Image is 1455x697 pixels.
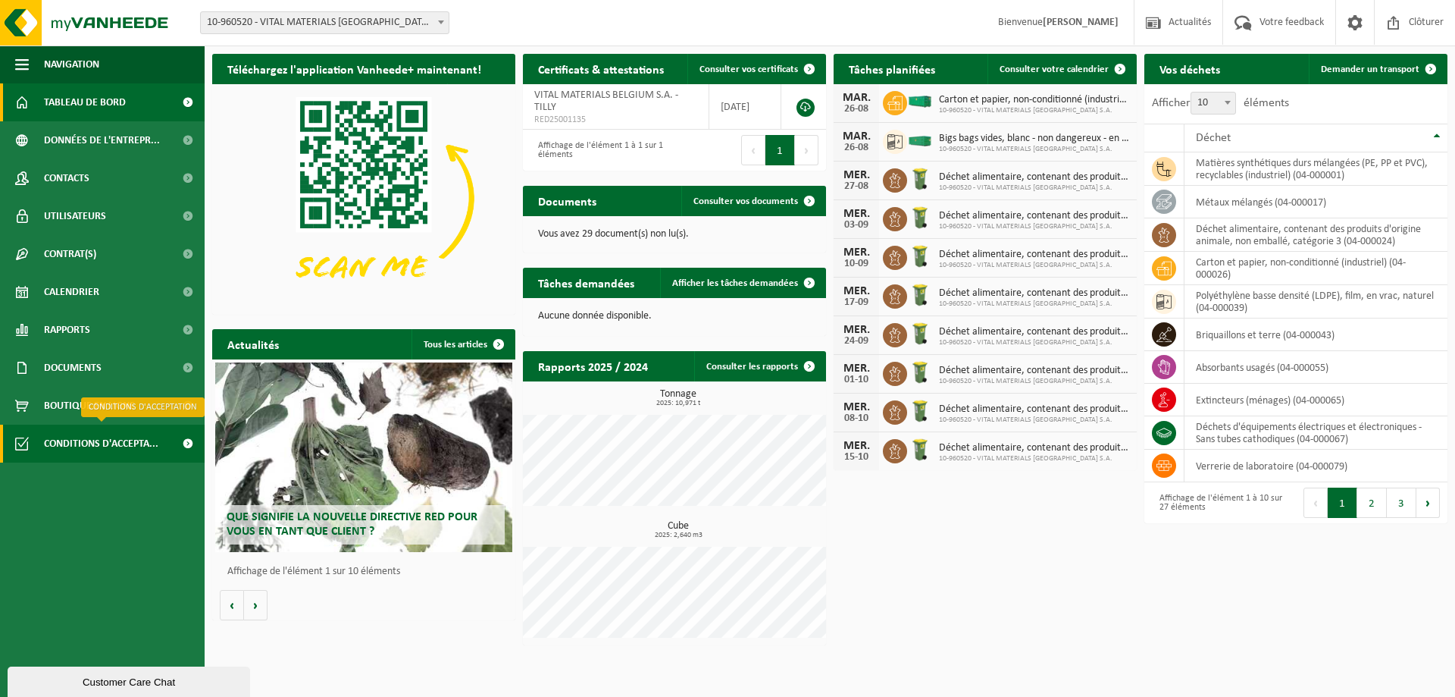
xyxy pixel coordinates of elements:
a: Afficher les tâches demandées [660,268,824,298]
div: 08-10 [841,413,871,424]
span: 10 [1191,93,1235,114]
td: briquaillons et terre (04-000043) [1184,319,1447,351]
button: 3 [1387,488,1416,518]
span: Contrat(s) [44,235,96,273]
h2: Tâches demandées [523,268,649,297]
strong: [PERSON_NAME] [1043,17,1119,28]
span: Déchet alimentaire, contenant des produits d'origine animale, non emballé, catég... [939,171,1129,184]
td: polyéthylène basse densité (LDPE), film, en vrac, naturel (04-000039) [1184,285,1447,319]
span: 10-960520 - VITAL MATERIALS BELGIUM S.A. - TILLY [200,11,449,34]
span: Déchet alimentaire, contenant des produits d'origine animale, non emballé, catég... [939,287,1129,300]
div: 27-08 [841,181,871,192]
h2: Rapports 2025 / 2024 [523,351,663,381]
td: déchet alimentaire, contenant des produits d'origine animale, non emballé, catégorie 3 (04-000024) [1184,218,1447,252]
span: 10-960520 - VITAL MATERIALS [GEOGRAPHIC_DATA] S.A. [939,145,1129,154]
h2: Tâches planifiées [834,54,950,83]
button: 1 [765,135,795,165]
a: Consulter vos certificats [687,54,824,84]
span: VITAL MATERIALS BELGIUM S.A. - TILLY [534,89,678,113]
span: Tableau de bord [44,83,126,121]
span: 10-960520 - VITAL MATERIALS [GEOGRAPHIC_DATA] S.A. [939,454,1129,463]
span: Consulter vos certificats [699,64,798,74]
button: 2 [1357,488,1387,518]
button: Volgende [244,590,268,620]
img: Download de VHEPlus App [212,84,515,312]
div: 15-10 [841,452,871,463]
span: Calendrier [44,273,99,311]
span: 10-960520 - VITAL MATERIALS [GEOGRAPHIC_DATA] S.A. [939,377,1129,386]
span: Carton et papier, non-conditionné (industriel) [939,94,1129,106]
span: Demander un transport [1321,64,1419,74]
p: Aucune donnée disponible. [538,311,811,322]
span: Documents [44,349,102,387]
span: 10-960520 - VITAL MATERIALS BELGIUM S.A. - TILLY [201,12,449,33]
div: MER. [841,169,871,181]
img: WB-0140-HPE-GN-50 [907,359,933,385]
span: Données de l'entrepr... [44,121,160,159]
span: Consulter votre calendrier [1000,64,1109,74]
td: [DATE] [709,84,781,130]
button: Previous [741,135,765,165]
span: 10 [1191,92,1236,115]
div: Affichage de l'élément 1 à 10 sur 27 éléments [1152,486,1288,520]
span: Déchet alimentaire, contenant des produits d'origine animale, non emballé, catég... [939,442,1129,454]
div: MER. [841,285,871,297]
span: 10-960520 - VITAL MATERIALS [GEOGRAPHIC_DATA] S.A. [939,416,1129,425]
a: Tous les articles [411,329,514,359]
td: extincteurs (ménages) (04-000065) [1184,384,1447,416]
img: WB-0140-HPE-GN-50 [907,321,933,347]
div: MER. [841,440,871,452]
div: Affichage de l'élément 1 à 1 sur 1 éléments [530,133,667,167]
a: Consulter les rapports [694,351,824,381]
a: Consulter votre calendrier [987,54,1135,84]
div: MER. [841,208,871,220]
span: 2025: 2,640 m3 [530,532,826,539]
div: 24-09 [841,336,871,347]
button: Previous [1303,488,1328,518]
td: absorbants usagés (04-000055) [1184,351,1447,384]
span: Boutique en ligne [44,387,135,425]
img: WB-0140-HPE-GN-50 [907,437,933,463]
img: WB-0140-HPE-GN-50 [907,398,933,424]
span: Déchet alimentaire, contenant des produits d'origine animale, non emballé, catég... [939,403,1129,416]
span: RED25001135 [534,114,697,126]
img: WB-0140-HPE-GN-50 [907,282,933,308]
span: 2025: 10,971 t [530,400,826,407]
h2: Actualités [212,329,294,359]
div: MER. [841,246,871,259]
img: WB-0140-HPE-GN-50 [907,166,933,192]
h3: Tonnage [530,389,826,407]
span: 10-960520 - VITAL MATERIALS [GEOGRAPHIC_DATA] S.A. [939,338,1129,347]
img: HK-XC-30-GN-00 [907,133,933,147]
td: matières synthétiques durs mélangées (PE, PP et PVC), recyclables (industriel) (04-000001) [1184,152,1447,186]
td: déchets d'équipements électriques et électroniques - Sans tubes cathodiques (04-000067) [1184,416,1447,450]
span: Afficher les tâches demandées [672,278,798,288]
div: MER. [841,363,871,375]
span: 10-960520 - VITAL MATERIALS [GEOGRAPHIC_DATA] S.A. [939,300,1129,309]
span: Déchet alimentaire, contenant des produits d'origine animale, non emballé, catég... [939,326,1129,338]
button: 1 [1328,488,1357,518]
div: MER. [841,401,871,413]
span: Utilisateurs [44,197,106,235]
span: Consulter vos documents [693,196,798,206]
iframe: chat widget [8,664,253,697]
h3: Cube [530,521,826,539]
div: MER. [841,324,871,336]
img: WB-0140-HPE-GN-50 [907,205,933,231]
span: 10-960520 - VITAL MATERIALS [GEOGRAPHIC_DATA] S.A. [939,222,1129,231]
span: Contacts [44,159,89,197]
div: 17-09 [841,297,871,308]
div: MAR. [841,92,871,104]
h2: Téléchargez l'application Vanheede+ maintenant! [212,54,496,83]
h2: Certificats & attestations [523,54,679,83]
p: Vous avez 29 document(s) non lu(s). [538,229,811,240]
button: Vorige [220,590,244,620]
td: carton et papier, non-conditionné (industriel) (04-000026) [1184,252,1447,285]
a: Que signifie la nouvelle directive RED pour vous en tant que client ? [215,363,512,552]
span: Déchet alimentaire, contenant des produits d'origine animale, non emballé, catég... [939,365,1129,377]
div: MAR. [841,130,871,143]
td: métaux mélangés (04-000017) [1184,186,1447,218]
div: 03-09 [841,220,871,231]
span: Déchet [1196,132,1231,144]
